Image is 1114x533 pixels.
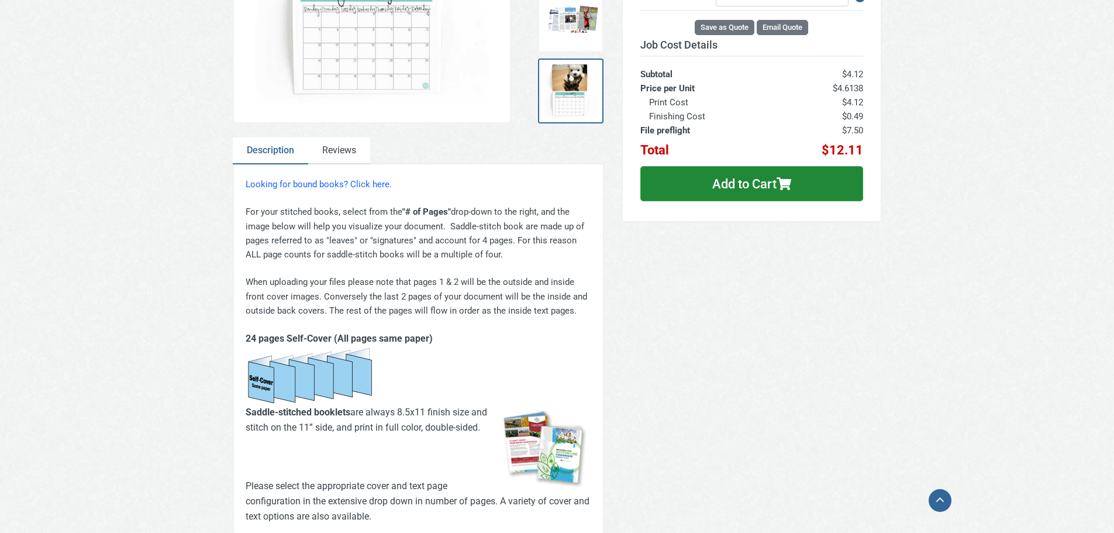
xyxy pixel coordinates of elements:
a: Looking for bound books? Click here. [246,179,392,190]
th: Price per Unit [640,81,776,95]
span: $4.12 [842,69,863,80]
img: 24pg_selfcvr.png [246,346,385,405]
img: Calendar [542,62,600,121]
span: $4.6138 [833,83,863,94]
th: File preflight [640,123,776,137]
p: When uploading your files please note that pages 1 & 2 will be the outside and inside front cover... [246,275,591,318]
h3: Job Cost Details [640,39,863,51]
th: Total [640,137,776,157]
p: Please select the appropriate cover and text page configuration in the extensive drop down in num... [246,479,591,524]
span: $7.50 [842,125,863,136]
button: Email Quote [757,20,808,35]
a: Reviews [308,137,370,164]
strong: 24 pages Self-Cover (All pages same paper) [246,333,433,344]
th: Subtotal [640,56,776,81]
strong: "# of Pages" [402,207,451,217]
strong: Saddle-stitched booklets [246,407,350,418]
th: Print Cost [640,95,776,109]
p: For your stitched books, select from the drop-down to the right, and the image below will help yo... [246,205,591,262]
span: $12.11 [822,143,863,157]
button: Save as Quote [695,20,754,35]
th: Finishing Cost [640,109,776,123]
a: Description [233,137,308,164]
a: Calendar [538,59,603,124]
button: Add to Cart [640,166,863,201]
span: $0.49 [842,111,863,122]
span: $4.12 [842,97,863,108]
